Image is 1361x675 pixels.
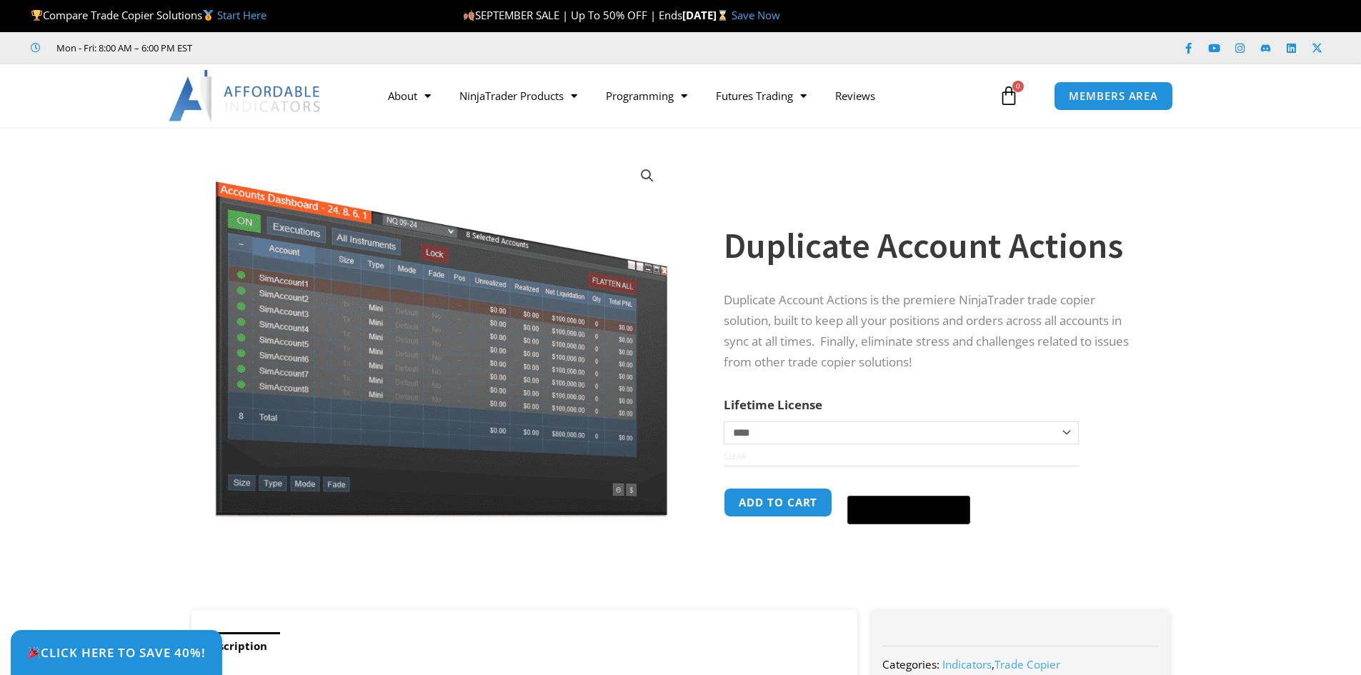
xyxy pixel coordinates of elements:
span: Compare Trade Copier Solutions [31,8,266,22]
span: Mon - Fri: 8:00 AM – 6:00 PM EST [53,39,192,56]
a: Clear options [724,451,746,461]
img: ⌛ [717,10,728,21]
img: 🍂 [464,10,474,21]
span: 0 [1012,81,1024,92]
a: Futures Trading [702,79,821,112]
a: Start Here [217,8,266,22]
iframe: Secure express checkout frame [844,486,973,487]
a: 🎉Click Here to save 40%! [11,630,222,675]
strong: [DATE] [682,8,732,22]
img: LogoAI | Affordable Indicators – NinjaTrader [169,70,322,121]
a: MEMBERS AREA [1054,81,1173,111]
img: 🥇 [203,10,214,21]
a: View full-screen image gallery [634,163,660,189]
a: About [374,79,445,112]
span: MEMBERS AREA [1069,91,1158,101]
a: Save Now [732,8,780,22]
img: 🎉 [28,646,40,659]
img: 🏆 [31,10,42,21]
h1: Duplicate Account Actions [724,221,1141,271]
span: Click Here to save 40%! [27,646,206,659]
nav: Menu [374,79,995,112]
a: 0 [977,75,1040,116]
img: Screenshot 2024-08-26 15414455555 [211,152,671,517]
iframe: Customer reviews powered by Trustpilot [212,41,427,55]
p: Duplicate Account Actions is the premiere NinjaTrader trade copier solution, built to keep all yo... [724,290,1141,373]
a: Programming [592,79,702,112]
button: Buy with GPay [847,496,970,524]
span: SEPTEMBER SALE | Up To 50% OFF | Ends [463,8,682,22]
a: NinjaTrader Products [445,79,592,112]
label: Lifetime License [724,396,822,413]
button: Add to cart [724,488,832,517]
a: Reviews [821,79,889,112]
